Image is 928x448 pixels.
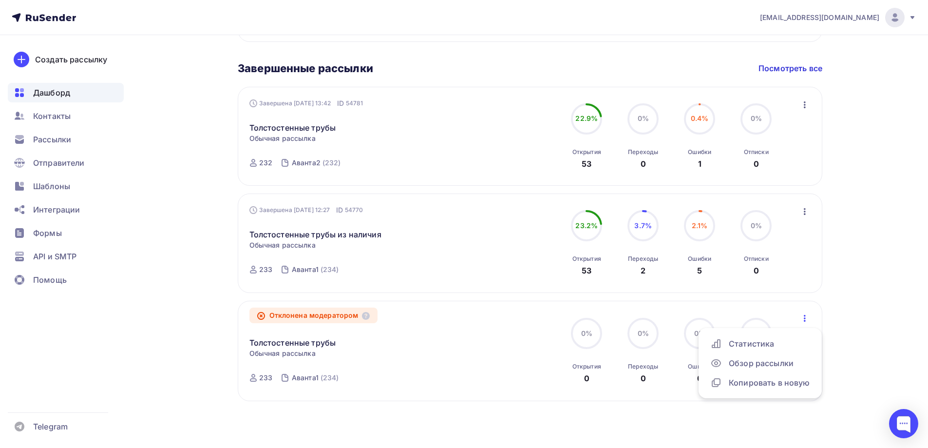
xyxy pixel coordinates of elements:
[8,106,124,126] a: Контакты
[35,54,107,65] div: Создать рассылку
[33,274,67,286] span: Помощь
[33,180,70,192] span: Шаблоны
[751,114,762,122] span: 0%
[345,205,363,215] span: 54770
[292,373,319,383] div: Аванта1
[249,349,316,358] span: Обычная рассылка
[8,83,124,102] a: Дашборд
[249,134,316,143] span: Обычная рассылка
[291,262,340,277] a: Аванта1 (234)
[249,122,336,134] a: Толстостенные трубы
[710,357,810,369] div: Обзор рассылки
[710,338,810,350] div: Статистика
[634,221,652,230] span: 3.7%
[688,255,711,263] div: Ошибки
[584,372,589,384] div: 0
[641,372,646,384] div: 0
[8,176,124,196] a: Шаблоны
[249,308,378,323] div: Отклонена модератором
[754,158,759,170] div: 0
[292,265,319,274] div: Аванта1
[33,110,71,122] span: Контакты
[346,98,363,108] span: 54781
[259,373,272,383] div: 233
[291,155,342,171] a: Аванта2 (232)
[259,158,272,168] div: 232
[575,114,598,122] span: 22.9%
[33,87,70,98] span: Дашборд
[33,204,80,215] span: Интеграции
[754,265,759,276] div: 0
[321,265,339,274] div: (234)
[33,134,71,145] span: Рассылки
[581,329,592,337] span: 0%
[259,265,272,274] div: 233
[8,130,124,149] a: Рассылки
[291,370,340,386] a: Аванта1 (234)
[760,8,916,27] a: [EMAIL_ADDRESS][DOMAIN_NAME]
[33,251,76,262] span: API и SMTP
[751,221,762,230] span: 0%
[321,373,339,383] div: (234)
[698,158,701,170] div: 1
[575,221,598,230] span: 23.2%
[572,255,601,263] div: Открытия
[238,61,373,75] h3: Завершенные рассылки
[336,205,343,215] span: ID
[628,363,658,370] div: Переходы
[572,363,601,370] div: Открытия
[33,421,68,432] span: Telegram
[249,98,363,108] div: Завершена [DATE] 13:42
[582,158,591,170] div: 53
[760,13,879,22] span: [EMAIL_ADDRESS][DOMAIN_NAME]
[249,337,336,349] a: Толстостенные трубы
[688,148,711,156] div: Ошибки
[641,265,645,276] div: 2
[638,114,649,122] span: 0%
[8,223,124,243] a: Формы
[322,158,341,168] div: (232)
[697,265,702,276] div: 5
[8,153,124,173] a: Отправители
[33,227,62,239] span: Формы
[249,240,316,250] span: Обычная рассылка
[249,229,381,240] a: Толстостенные трубы из наличия
[710,377,810,389] div: Копировать в новую
[744,255,769,263] div: Отписки
[628,148,658,156] div: Переходы
[697,372,702,384] div: 0
[638,329,649,337] span: 0%
[758,62,822,74] a: Посмотреть все
[572,148,601,156] div: Открытия
[694,329,705,337] span: 0%
[692,221,708,230] span: 2.1%
[691,114,709,122] span: 0.4%
[628,255,658,263] div: Переходы
[249,205,363,215] div: Завершена [DATE] 12:27
[641,158,646,170] div: 0
[688,363,711,370] div: Ошибки
[337,98,344,108] span: ID
[33,157,85,169] span: Отправители
[744,148,769,156] div: Отписки
[582,265,591,276] div: 53
[292,158,321,168] div: Аванта2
